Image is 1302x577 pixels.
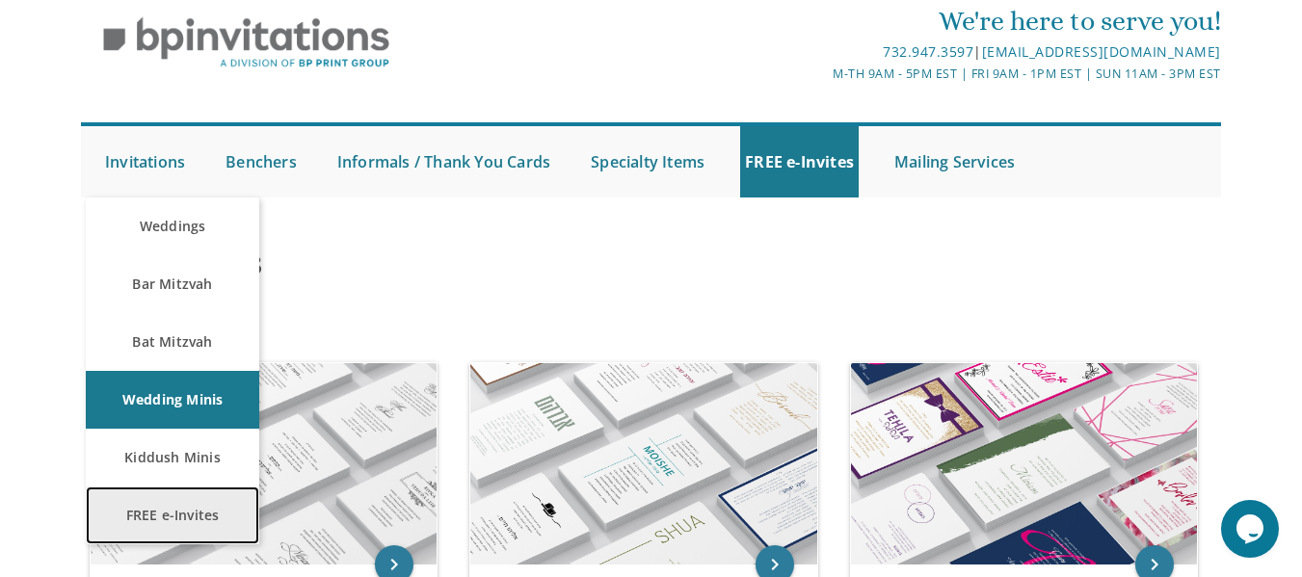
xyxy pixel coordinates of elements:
div: We're here to serve you! [462,2,1221,40]
a: FREE e-Invites [86,486,259,544]
a: Bat Mitzvah [86,313,259,371]
a: Mailing Services [890,126,1020,197]
a: Informals / Thank You Cards [332,126,555,197]
iframe: chat widget [1221,500,1283,558]
a: Invitations [100,126,190,197]
a: Specialty Items [586,126,709,197]
div: M-Th 9am - 5pm EST | Fri 9am - 1pm EST | Sun 11am - 3pm EST [462,64,1221,84]
img: Bat Mitzvah Invitations [851,363,1197,565]
a: Kiddush Minis [86,429,259,486]
a: Benchers [221,126,302,197]
a: Wedding Minis [86,371,259,429]
h1: Invitations [85,241,831,298]
img: Bar Mitzvah Invitations [470,363,816,565]
a: Weddings [86,197,259,255]
a: FREE e-Invites [740,126,859,197]
div: : [81,322,651,341]
a: [EMAIL_ADDRESS][DOMAIN_NAME] [982,42,1221,61]
img: Wedding Invitations [91,363,437,565]
a: 732.947.3597 [883,42,973,61]
img: BP Invitation Loft [81,3,412,83]
div: | [462,40,1221,64]
a: Bar Mitzvah [86,255,259,313]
